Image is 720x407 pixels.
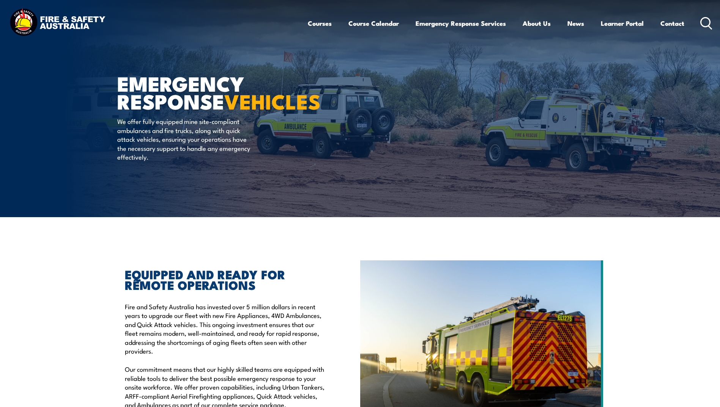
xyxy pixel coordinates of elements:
[117,74,305,110] h1: EMERGENCY RESPONSE
[416,13,506,33] a: Emergency Response Services
[308,13,332,33] a: Courses
[660,13,684,33] a: Contact
[125,269,325,290] h2: EQUIPPED AND READY FOR REMOTE OPERATIONS
[523,13,551,33] a: About Us
[125,302,325,355] p: Fire and Safety Australia has invested over 5 million dollars in recent years to upgrade our flee...
[567,13,584,33] a: News
[601,13,644,33] a: Learner Portal
[117,117,256,161] p: We offer fully equipped mine site-compliant ambulances and fire trucks, along with quick attack v...
[348,13,399,33] a: Course Calendar
[224,85,321,116] strong: VEHICLES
